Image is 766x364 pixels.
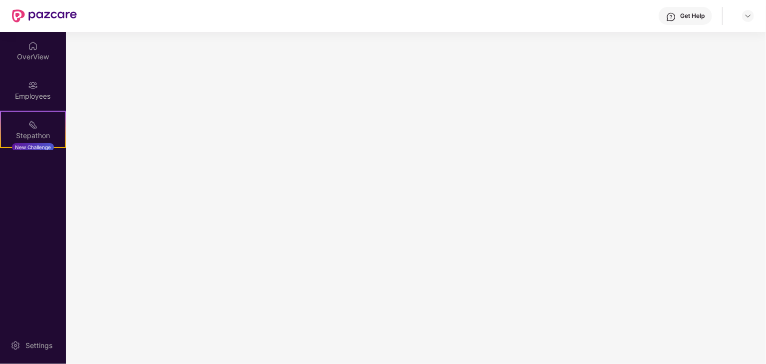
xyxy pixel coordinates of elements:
img: New Pazcare Logo [12,9,77,22]
div: New Challenge [12,143,54,151]
img: svg+xml;base64,PHN2ZyBpZD0iU2V0dGluZy0yMHgyMCIgeG1sbnM9Imh0dHA6Ly93d3cudzMub3JnLzIwMDAvc3ZnIiB3aW... [10,341,20,351]
img: svg+xml;base64,PHN2ZyBpZD0iSG9tZSIgeG1sbnM9Imh0dHA6Ly93d3cudzMub3JnLzIwMDAvc3ZnIiB3aWR0aD0iMjAiIG... [28,41,38,51]
div: Stepathon [1,131,65,141]
img: svg+xml;base64,PHN2ZyBpZD0iRW1wbG95ZWVzIiB4bWxucz0iaHR0cDovL3d3dy53My5vcmcvMjAwMC9zdmciIHdpZHRoPS... [28,80,38,90]
img: svg+xml;base64,PHN2ZyB4bWxucz0iaHR0cDovL3d3dy53My5vcmcvMjAwMC9zdmciIHdpZHRoPSIyMSIgaGVpZ2h0PSIyMC... [28,120,38,130]
img: svg+xml;base64,PHN2ZyBpZD0iSGVscC0zMngzMiIgeG1sbnM9Imh0dHA6Ly93d3cudzMub3JnLzIwMDAvc3ZnIiB3aWR0aD... [666,12,676,22]
img: svg+xml;base64,PHN2ZyBpZD0iRHJvcGRvd24tMzJ4MzIiIHhtbG5zPSJodHRwOi8vd3d3LnczLm9yZy8yMDAwL3N2ZyIgd2... [744,12,752,20]
div: Settings [22,341,55,351]
div: Get Help [680,12,705,20]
